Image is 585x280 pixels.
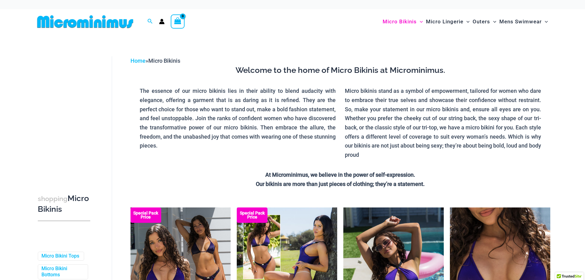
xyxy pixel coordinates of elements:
[424,12,471,31] a: Micro LingerieMenu ToggleMenu Toggle
[542,14,548,30] span: Menu Toggle
[38,195,68,203] span: shopping
[380,11,551,32] nav: Site Navigation
[473,14,490,30] span: Outers
[148,57,180,64] span: Micro Bikinis
[41,253,79,259] a: Micro Bikini Tops
[499,14,542,30] span: Mens Swimwear
[38,51,93,174] iframe: TrustedSite Certified
[140,86,336,150] p: The essence of our micro bikinis lies in their ability to blend audacity with elegance, offering ...
[159,19,165,24] a: Account icon link
[171,14,185,29] a: View Shopping Cart, empty
[41,266,83,278] a: Micro Bikini Bottoms
[345,86,541,160] p: Micro bikinis stand as a symbol of empowerment, tailored for women who dare to embrace their true...
[426,14,463,30] span: Micro Lingerie
[131,57,146,64] a: Home
[463,14,470,30] span: Menu Toggle
[383,14,417,30] span: Micro Bikinis
[35,15,136,29] img: MM SHOP LOGO FLAT
[265,172,415,178] strong: At Microminimus, we believe in the power of self-expression.
[135,65,546,76] h3: Welcome to the home of Micro Bikinis at Microminimus.
[237,211,267,219] b: Special Pack Price
[490,14,496,30] span: Menu Toggle
[131,211,161,219] b: Special Pack Price
[471,12,498,31] a: OutersMenu ToggleMenu Toggle
[131,57,180,64] span: »
[256,181,425,187] strong: Our bikinis are more than just pieces of clothing; they’re a statement.
[498,12,549,31] a: Mens SwimwearMenu ToggleMenu Toggle
[38,193,90,215] h3: Micro Bikinis
[417,14,423,30] span: Menu Toggle
[381,12,424,31] a: Micro BikinisMenu ToggleMenu Toggle
[147,18,153,26] a: Search icon link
